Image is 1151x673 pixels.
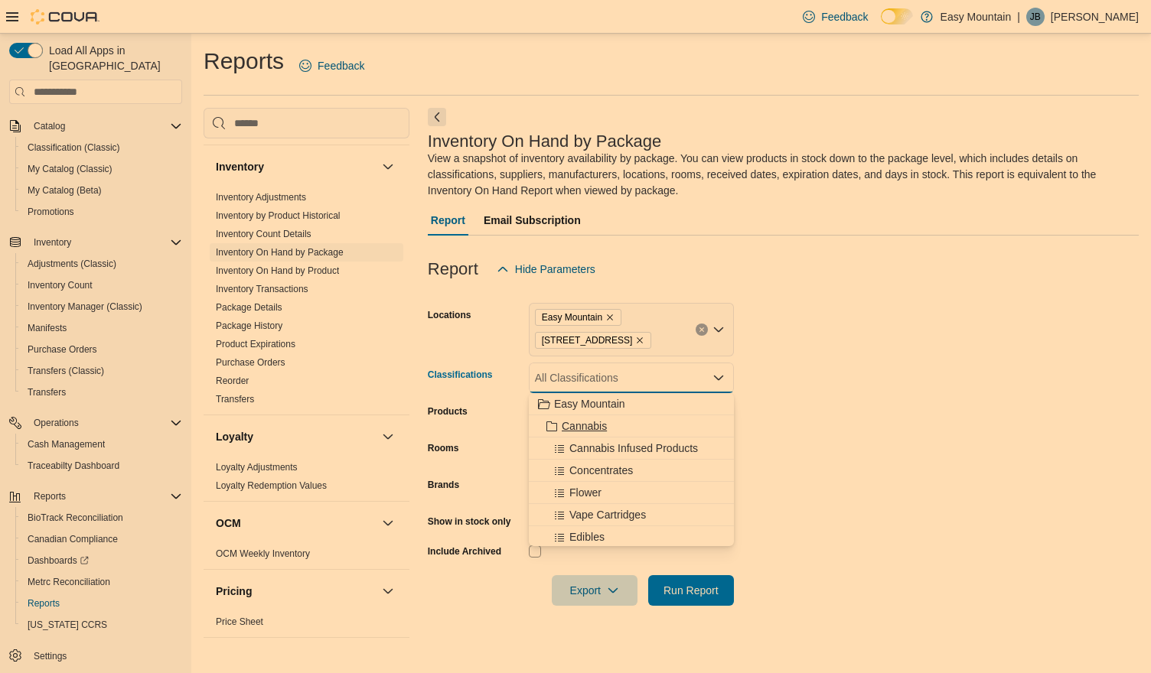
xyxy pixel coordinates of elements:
[15,201,188,223] button: Promotions
[293,50,370,81] a: Feedback
[21,530,124,548] a: Canadian Compliance
[428,309,471,321] label: Locations
[216,338,295,350] span: Product Expirations
[28,117,71,135] button: Catalog
[15,382,188,403] button: Transfers
[15,158,188,180] button: My Catalog (Classic)
[21,203,80,221] a: Promotions
[216,247,344,258] a: Inventory On Hand by Package
[204,613,409,637] div: Pricing
[379,158,397,176] button: Inventory
[569,485,602,500] span: Flower
[529,504,734,526] button: Vape Cartridges
[21,573,116,591] a: Metrc Reconciliation
[216,357,285,368] a: Purchase Orders
[28,301,142,313] span: Inventory Manager (Classic)
[216,283,308,295] span: Inventory Transactions
[216,246,344,258] span: Inventory On Hand by Package
[28,647,73,665] a: Settings
[21,435,111,454] a: Cash Management
[28,438,105,450] span: Cash Management
[821,9,868,24] span: Feedback
[34,417,79,429] span: Operations
[428,108,446,126] button: Next
[21,594,66,613] a: Reports
[484,205,581,236] span: Email Subscription
[635,336,644,345] button: Remove 7827 W Farm Rd 174 Republic Mo 65738 from selection in this group
[428,369,493,381] label: Classifications
[529,393,734,415] button: Easy Mountain
[216,480,327,491] a: Loyalty Redemption Values
[535,309,621,326] span: Easy Mountain
[28,343,97,356] span: Purchase Orders
[216,376,249,386] a: Reorder
[515,262,595,277] span: Hide Parameters
[15,180,188,201] button: My Catalog (Beta)
[216,356,285,369] span: Purchase Orders
[34,236,71,249] span: Inventory
[529,482,734,504] button: Flower
[491,254,602,284] button: Hide Parameters
[569,529,605,545] span: Edibles
[28,576,110,588] span: Metrc Reconciliation
[28,487,182,506] span: Reports
[428,260,478,278] h3: Report
[28,233,77,252] button: Inventory
[569,441,698,456] span: Cannabis Infused Products
[552,575,637,606] button: Export
[28,597,60,610] span: Reports
[21,383,72,402] a: Transfers
[34,490,66,502] span: Reports
[554,396,625,411] span: Easy Mountain
[3,232,188,253] button: Inventory
[21,276,182,294] span: Inventory Count
[21,203,182,221] span: Promotions
[569,507,646,522] span: Vape Cartridges
[15,455,188,476] button: Traceabilty Dashboard
[428,479,459,491] label: Brands
[15,434,188,455] button: Cash Management
[21,435,182,454] span: Cash Management
[216,320,282,331] a: Package History
[21,160,182,178] span: My Catalog (Classic)
[15,571,188,593] button: Metrc Reconciliation
[34,650,67,662] span: Settings
[21,457,182,475] span: Traceabilty Dashboard
[21,362,182,380] span: Transfers (Classic)
[216,394,254,405] a: Transfers
[216,159,264,174] h3: Inventory
[28,117,182,135] span: Catalog
[1026,8,1045,26] div: Jesse Bello
[28,141,120,154] span: Classification (Classic)
[28,386,66,398] span: Transfers
[21,594,182,613] span: Reports
[15,137,188,158] button: Classification (Classic)
[216,515,376,531] button: OCM
[216,393,254,405] span: Transfers
[216,429,376,444] button: Loyalty
[21,616,182,634] span: Washington CCRS
[21,383,182,402] span: Transfers
[28,233,182,252] span: Inventory
[21,138,182,157] span: Classification (Classic)
[28,414,85,432] button: Operations
[28,184,102,197] span: My Catalog (Beta)
[696,323,708,336] button: Clear input
[28,279,93,291] span: Inventory Count
[216,229,311,239] a: Inventory Count Details
[562,418,607,434] span: Cannabis
[15,339,188,360] button: Purchase Orders
[216,515,241,531] h3: OCM
[204,46,284,76] h1: Reports
[21,181,182,200] span: My Catalog (Beta)
[15,593,188,614] button: Reports
[428,151,1131,199] div: View a snapshot of inventory availability by package. You can view products in stock down to the ...
[21,160,119,178] a: My Catalog (Classic)
[216,339,295,350] a: Product Expirations
[15,296,188,317] button: Inventory Manager (Classic)
[21,551,95,570] a: Dashboards
[216,375,249,387] span: Reorder
[28,258,116,270] span: Adjustments (Classic)
[15,528,188,550] button: Canadian Compliance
